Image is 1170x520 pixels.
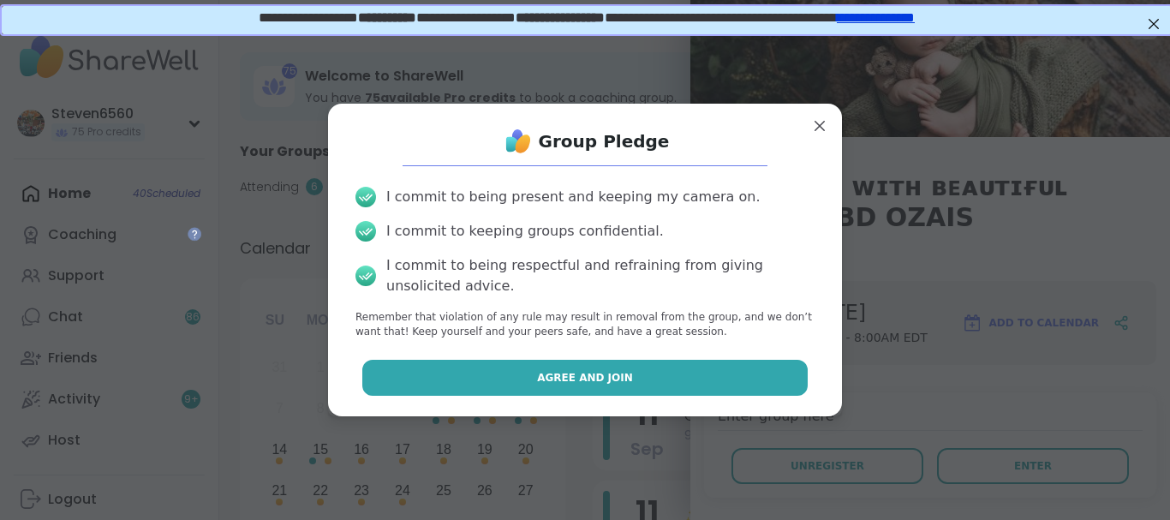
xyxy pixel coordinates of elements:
span: Agree and Join [537,370,633,386]
iframe: Spotlight [188,227,201,241]
p: Remember that violation of any rule may result in removal from the group, and we don’t want that!... [355,310,815,339]
div: I commit to being respectful and refraining from giving unsolicited advice. [386,255,815,296]
button: Agree and Join [362,360,809,396]
div: I commit to keeping groups confidential. [386,221,664,242]
h1: Group Pledge [539,129,670,153]
div: I commit to being present and keeping my camera on. [386,187,760,207]
img: ShareWell Logo [501,124,535,158]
